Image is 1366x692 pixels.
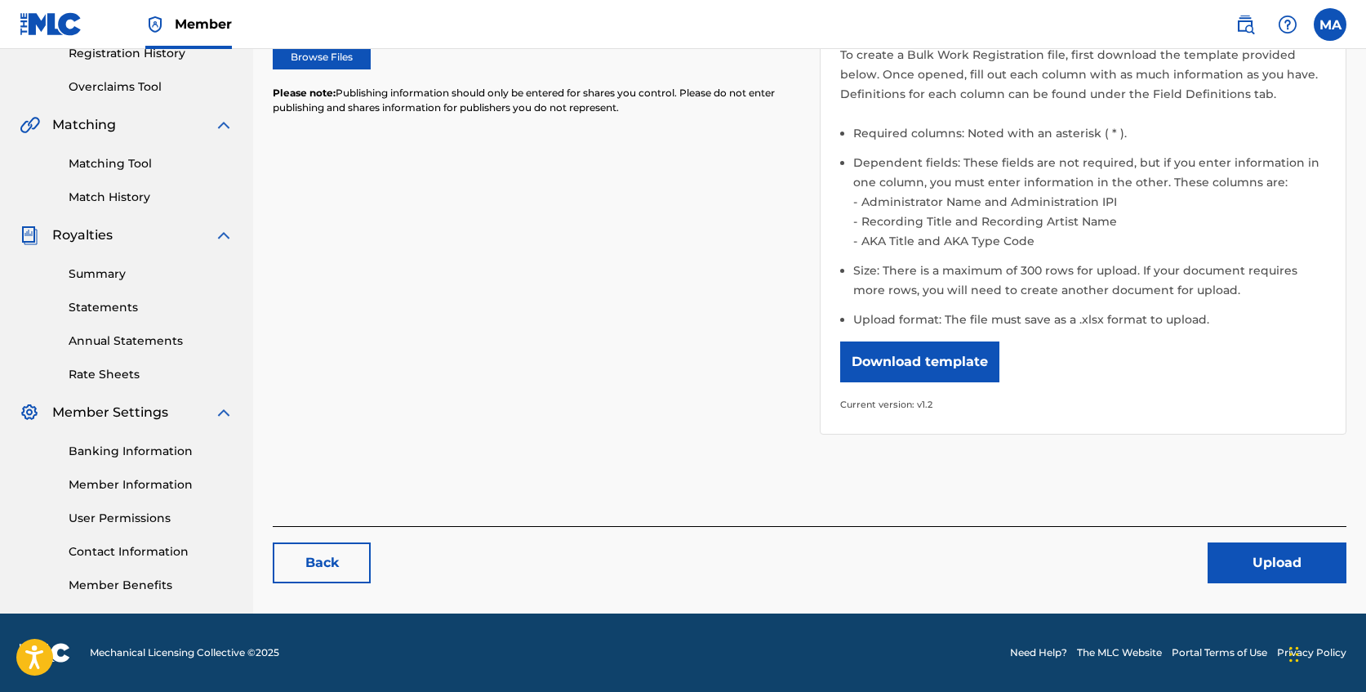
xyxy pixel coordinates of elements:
span: Member Settings [52,403,168,422]
a: Overclaims Tool [69,78,234,96]
li: Size: There is a maximum of 300 rows for upload. If your document requires more rows, you will ne... [853,261,1327,310]
li: Required columns: Noted with an asterisk ( * ). [853,123,1327,153]
a: The MLC Website [1077,645,1162,660]
label: Browse Files [273,45,371,69]
iframe: Chat Widget [1284,614,1366,692]
span: Please note: [273,87,336,99]
span: Mechanical Licensing Collective © 2025 [90,645,279,660]
a: Back [273,542,371,583]
a: Banking Information [69,443,234,460]
a: Public Search [1229,8,1261,41]
img: search [1235,15,1255,34]
button: Download template [840,342,999,382]
img: Top Rightsholder [145,15,165,34]
a: Match History [69,189,234,206]
img: expand [214,403,234,422]
img: expand [214,225,234,245]
div: Help [1271,8,1304,41]
a: Need Help? [1010,645,1067,660]
button: Upload [1208,542,1346,583]
img: help [1278,15,1297,34]
p: Current version: v1.2 [840,395,1327,414]
a: Portal Terms of Use [1172,645,1267,660]
li: Upload format: The file must save as a .xlsx format to upload. [853,310,1327,329]
li: Recording Title and Recording Artist Name [857,212,1327,231]
a: Annual Statements [69,333,234,350]
a: Contact Information [69,543,234,560]
li: Administrator Name and Administration IPI [857,192,1327,212]
img: logo [20,643,70,663]
li: Dependent fields: These fields are not required, but if you enter information in one column, you ... [853,153,1327,261]
a: Registration History [69,45,234,62]
li: AKA Title and AKA Type Code [857,231,1327,251]
span: Royalties [52,225,113,245]
a: Member Benefits [69,577,234,594]
span: Matching [52,115,116,135]
img: Member Settings [20,403,39,422]
span: Member [175,15,232,33]
p: To create a Bulk Work Registration file, first download the template provided below. Once opened,... [840,45,1327,104]
img: expand [214,115,234,135]
a: User Permissions [69,510,234,527]
a: Rate Sheets [69,366,234,383]
div: User Menu [1314,8,1346,41]
a: Member Information [69,476,234,493]
p: Publishing information should only be entered for shares you control. Please do not enter publish... [273,86,800,115]
a: Statements [69,299,234,316]
a: Privacy Policy [1277,645,1346,660]
div: Drag [1289,630,1299,679]
img: MLC Logo [20,12,82,36]
a: Summary [69,266,234,283]
a: Matching Tool [69,155,234,172]
img: Matching [20,115,40,135]
img: Royalties [20,225,39,245]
